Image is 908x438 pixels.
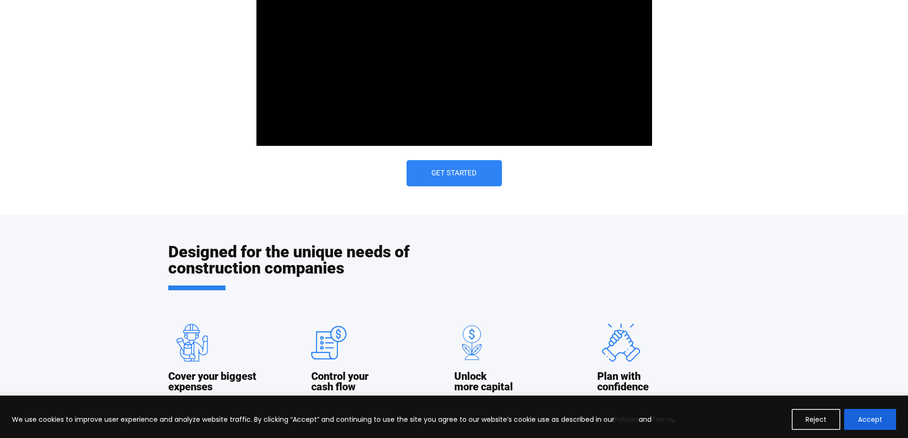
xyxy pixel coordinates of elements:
[311,371,368,392] h3: Control your cash flow
[844,409,896,430] button: Accept
[792,409,840,430] button: Reject
[652,415,673,424] a: Terms
[407,160,502,186] a: Get Started
[614,415,639,424] a: Policies
[454,371,513,392] h3: Unlock more capital
[168,371,287,392] h3: Cover your biggest expenses
[168,244,454,290] h2: Designed for the unique needs of construction companies
[12,414,674,425] p: We use cookies to improve user experience and analyze website traffic. By clicking “Accept” and c...
[597,371,649,392] h3: Plan with confidence
[431,170,477,177] span: Get Started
